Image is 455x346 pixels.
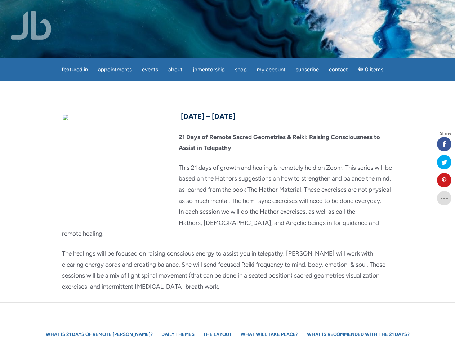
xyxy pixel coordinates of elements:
a: JBMentorship [188,63,229,77]
a: My Account [253,63,290,77]
a: Shop [231,63,251,77]
span: [DATE] – [DATE] [181,112,235,121]
span: Shares [440,132,451,136]
a: Subscribe [291,63,323,77]
p: Please come to each of the sessions ready to engage. If you want to bring crystals or other talis... [62,301,393,334]
a: What is recommended with the 21 Days? [303,328,413,341]
span: Shop [235,66,247,73]
a: Contact [325,63,352,77]
p: This 21 days of growth and healing is remotely held on Zoom. This series will be based on the Hat... [62,162,393,239]
span: Events [142,66,158,73]
a: Cart0 items [354,62,388,77]
span: About [168,66,183,73]
a: The Layout [200,328,236,341]
a: Appointments [94,63,136,77]
p: The healings will be focused on raising conscious energy to assist you in telepathy. [PERSON_NAME... [62,248,393,292]
img: Jamie Butler. The Everyday Medium [11,11,52,40]
span: Appointments [98,66,132,73]
span: My Account [257,66,286,73]
a: About [164,63,187,77]
a: Daily Themes [158,328,198,341]
a: What is 21 Days of Remote [PERSON_NAME]? [42,328,156,341]
span: featured in [62,66,88,73]
span: JBMentorship [193,66,225,73]
span: Contact [329,66,348,73]
a: Events [138,63,162,77]
i: Cart [358,66,365,73]
span: 0 items [365,67,383,72]
strong: 21 Days of Remote Sacred Geometries & Reiki: Raising Consciousness to Assist in Telepathy [179,133,380,152]
a: What will take place? [237,328,302,341]
a: featured in [57,63,92,77]
span: Subscribe [296,66,319,73]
